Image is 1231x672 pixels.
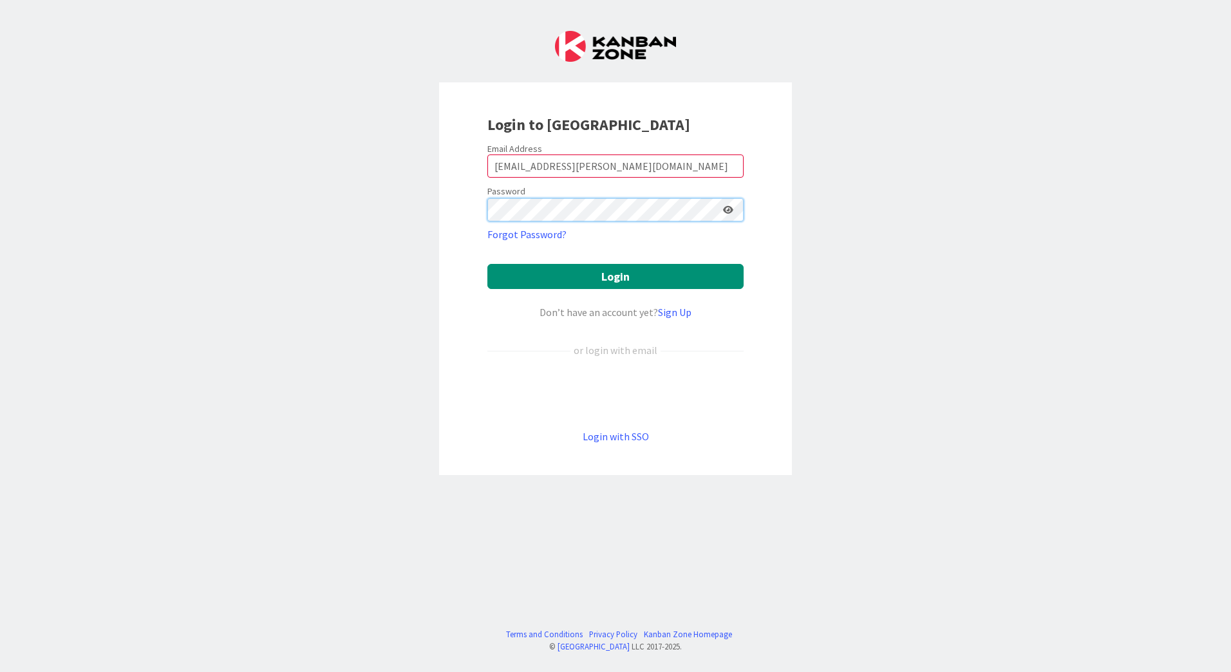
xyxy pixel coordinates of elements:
[481,379,750,407] iframe: Knop Inloggen met Google
[644,628,732,640] a: Kanban Zone Homepage
[589,628,637,640] a: Privacy Policy
[583,430,649,443] a: Login with SSO
[702,202,718,218] keeper-lock: Open Keeper Popup
[558,641,630,651] a: [GEOGRAPHIC_DATA]
[487,264,744,289] button: Login
[487,185,525,198] label: Password
[500,640,732,653] div: © LLC 2017- 2025 .
[555,31,676,62] img: Kanban Zone
[487,115,690,135] b: Login to [GEOGRAPHIC_DATA]
[487,227,567,242] a: Forgot Password?
[570,342,661,358] div: or login with email
[487,304,744,320] div: Don’t have an account yet?
[487,143,542,154] label: Email Address
[506,628,583,640] a: Terms and Conditions
[658,306,691,319] a: Sign Up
